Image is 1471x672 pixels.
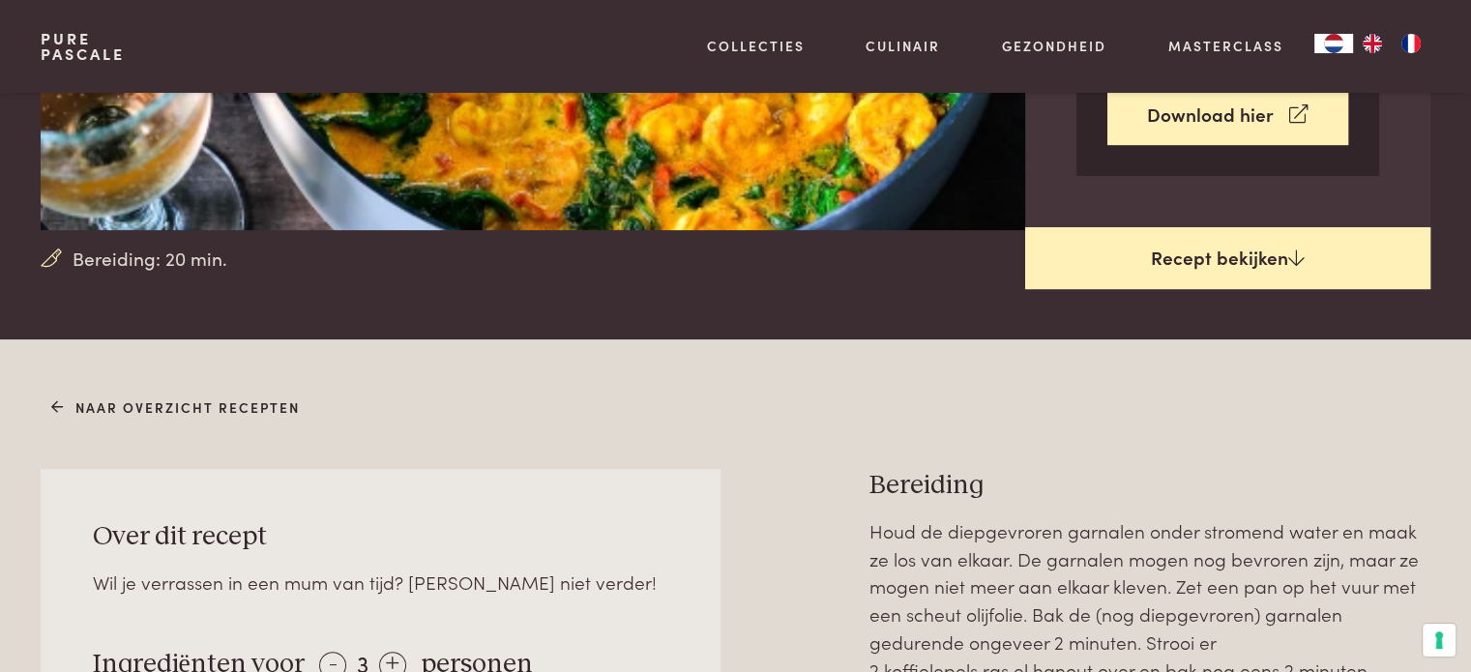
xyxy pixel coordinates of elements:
div: Language [1314,34,1353,53]
ul: Language list [1353,34,1430,53]
a: Naar overzicht recepten [51,397,300,418]
aside: Language selected: Nederlands [1314,34,1430,53]
a: Culinair [866,36,940,56]
a: Collecties [707,36,805,56]
a: Masterclass [1168,36,1283,56]
a: EN [1353,34,1392,53]
span: Bereiding: 20 min. [73,245,227,273]
button: Uw voorkeuren voor toestemming voor trackingtechnologieën [1423,624,1456,657]
a: PurePascale [41,31,125,62]
h3: Over dit recept [93,520,669,554]
a: NL [1314,34,1353,53]
h3: Bereiding [869,469,1430,503]
div: Wil je verrassen in een mum van tijd? [PERSON_NAME] niet verder! [93,569,669,597]
a: Download hier [1107,84,1348,145]
a: Gezondheid [1002,36,1106,56]
a: Recept bekijken [1025,227,1430,289]
a: FR [1392,34,1430,53]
